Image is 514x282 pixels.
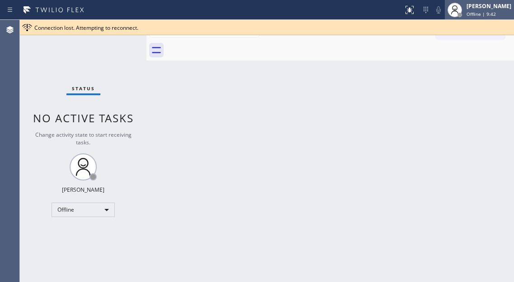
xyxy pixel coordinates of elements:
[72,85,95,92] span: Status
[62,186,104,194] div: [PERSON_NAME]
[34,24,138,32] span: Connection lost. Attempting to reconnect.
[467,2,511,10] div: [PERSON_NAME]
[467,11,496,17] span: Offline | 9:42
[52,203,115,217] div: Offline
[432,4,445,16] button: Mute
[35,131,132,146] span: Change activity state to start receiving tasks.
[33,111,134,125] span: No active tasks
